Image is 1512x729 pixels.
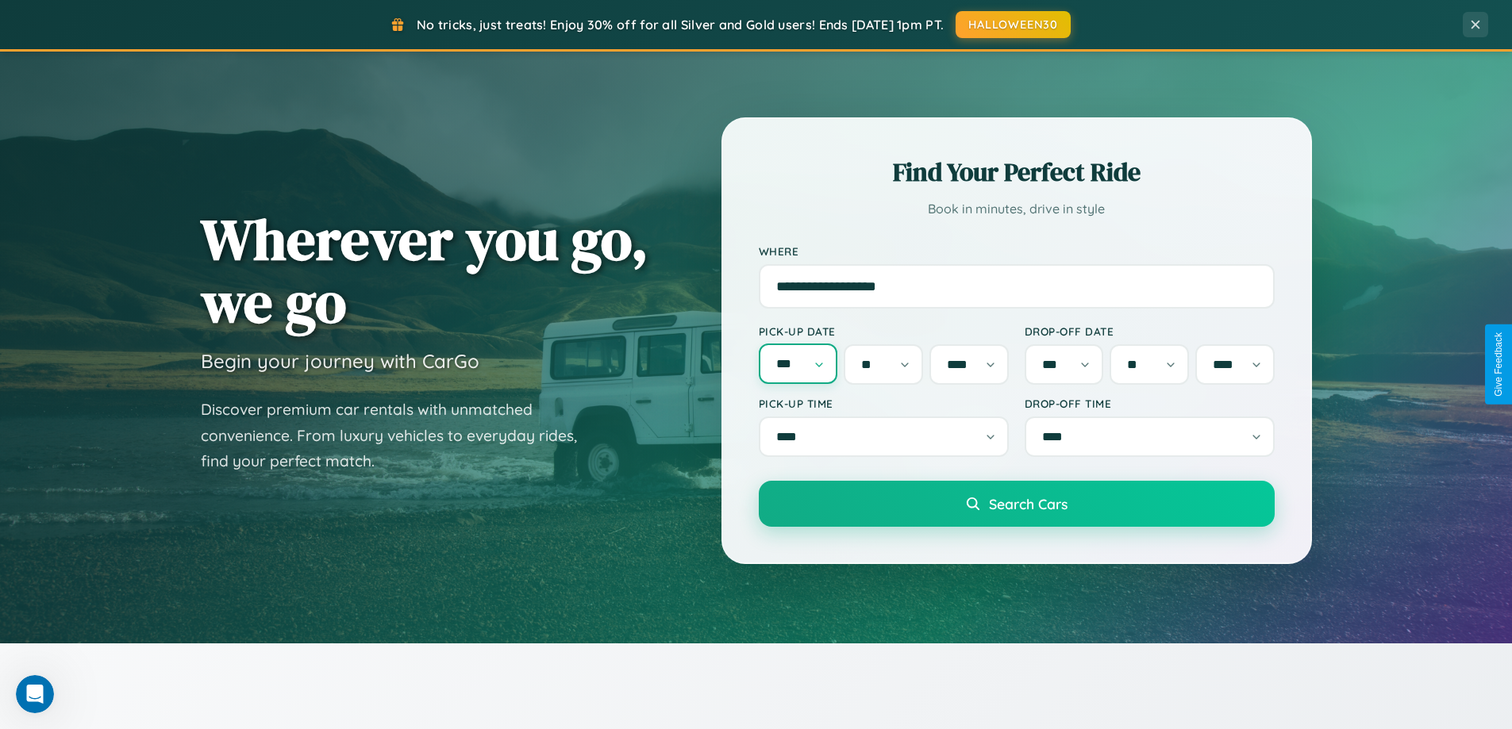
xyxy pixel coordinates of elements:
label: Drop-off Date [1025,324,1275,338]
p: Book in minutes, drive in style [759,198,1275,221]
label: Pick-up Time [759,397,1009,410]
span: Search Cars [989,495,1068,512]
h3: Begin your journey with CarGo [201,349,479,373]
p: Discover premium car rentals with unmatched convenience. From luxury vehicles to everyday rides, ... [201,397,598,474]
span: No tricks, just treats! Enjoy 30% off for all Silver and Gold users! Ends [DATE] 1pm PT. [417,17,944,33]
button: HALLOWEEN30 [956,11,1071,38]
h1: Wherever you go, we go [201,208,648,333]
h2: Find Your Perfect Ride [759,155,1275,190]
label: Drop-off Time [1025,397,1275,410]
button: Search Cars [759,481,1275,527]
div: Give Feedback [1493,332,1504,397]
iframe: Intercom live chat [16,675,54,713]
label: Pick-up Date [759,324,1009,338]
label: Where [759,244,1275,258]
